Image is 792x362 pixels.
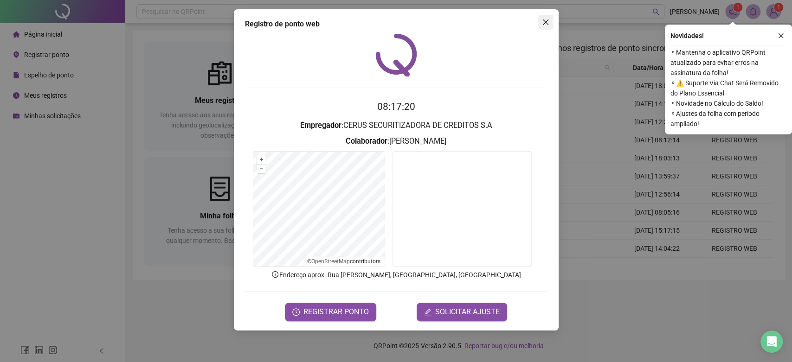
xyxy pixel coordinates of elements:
span: edit [424,308,431,316]
span: ⚬ Novidade no Cálculo do Saldo! [670,98,786,108]
li: © contributors. [307,258,382,265]
span: close [542,19,549,26]
button: + [257,155,266,164]
time: 08:17:20 [377,101,415,112]
div: Open Intercom Messenger [760,330,783,353]
a: OpenStreetMap [311,258,350,265]
span: SOLICITAR AJUSTE [435,306,500,318]
p: Endereço aprox. : Rua [PERSON_NAME], [GEOGRAPHIC_DATA], [GEOGRAPHIC_DATA] [245,270,547,280]
button: – [257,165,266,173]
strong: Empregador [300,121,341,130]
button: Close [538,15,553,30]
span: info-circle [271,270,279,279]
h3: : CERUS SECURITIZADORA DE CREDITOS S.A [245,120,547,132]
h3: : [PERSON_NAME] [245,135,547,147]
button: REGISTRAR PONTO [285,303,376,321]
span: ⚬ Ajustes da folha com período ampliado! [670,108,786,129]
div: Registro de ponto web [245,19,547,30]
img: QRPoint [375,33,417,76]
span: clock-circle [292,308,300,316]
span: ⚬ Mantenha o aplicativo QRPoint atualizado para evitar erros na assinatura da folha! [670,47,786,78]
button: editSOLICITAR AJUSTE [417,303,507,321]
span: close [778,32,784,39]
span: ⚬ ⚠️ Suporte Via Chat Será Removido do Plano Essencial [670,78,786,98]
span: Novidades ! [670,31,704,41]
span: REGISTRAR PONTO [303,306,369,318]
strong: Colaborador [346,137,387,146]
